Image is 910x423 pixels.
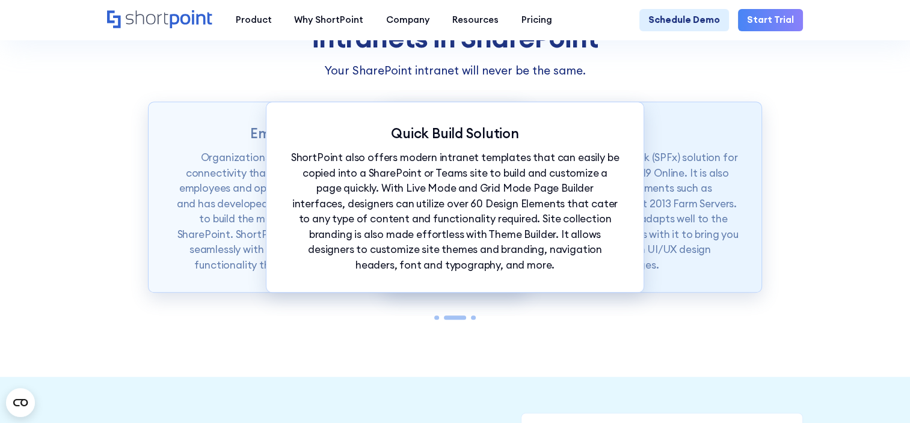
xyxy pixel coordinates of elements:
[283,9,375,32] a: Why ShortPoint
[289,125,620,141] p: Quick Build Solution
[171,150,502,273] p: Organizations worldwide are leveraging the mobility and connectivity that SharePoint intranets pr...
[289,150,620,273] p: ShortPoint also offers modern intranet templates that can easily be copied into a SharePoint or T...
[224,9,283,32] a: Product
[521,13,552,27] div: Pricing
[294,13,363,27] div: Why ShortPoint
[171,125,502,141] p: Empowering Organizations
[235,13,271,27] div: Product
[107,10,213,29] a: Home
[694,284,910,423] iframe: Chat Widget
[386,13,429,27] div: Company
[510,9,564,32] a: Pricing
[441,9,510,32] a: Resources
[6,388,35,417] button: Open CMP widget
[639,9,729,32] a: Schedule Demo
[452,13,499,27] div: Resources
[148,62,762,79] h3: Your SharePoint intranet will never be the same.
[375,9,441,32] a: Company
[738,9,803,32] a: Start Trial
